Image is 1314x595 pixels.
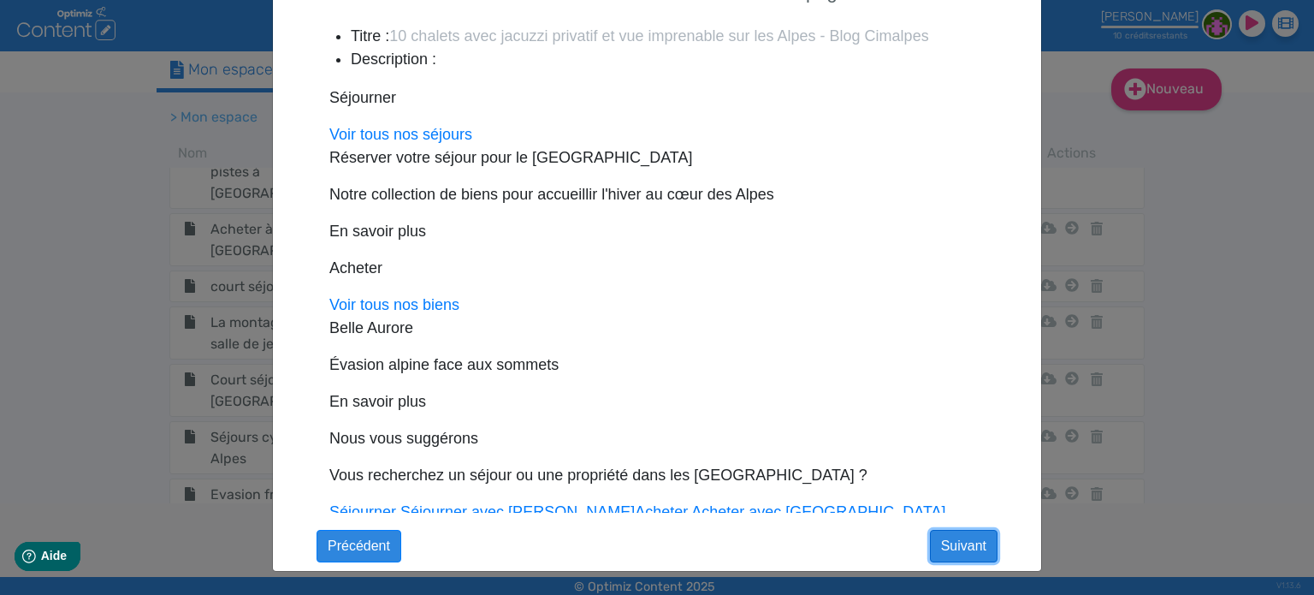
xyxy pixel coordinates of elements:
[329,183,988,206] p: Notre collection de biens pour accueillir l'hiver au cœur des Alpes
[329,296,459,313] a: Voir tous nos biens
[329,390,988,414] p: En savoir plus
[329,427,988,450] p: Nous vous suggérons
[329,354,988,377] p: Évasion alpine face aux sommets
[329,464,988,487] p: Vous recherchez un séjour ou une propriété dans les [GEOGRAPHIC_DATA] ?
[317,85,1001,513] div: 10 chalets avec jacuzzi privatif et vue imprenable ! E-mail Mot de passeOublié ? Rester connecté ...
[329,126,472,143] a: Voir tous nos séjours
[317,530,401,562] button: Précédent
[329,146,988,170] p: Réserver votre séjour pour le [GEOGRAPHIC_DATA]
[329,220,988,243] p: En savoir plus
[87,14,113,27] span: Aide
[930,530,997,562] button: Suivant
[351,25,997,48] li: Titre :
[329,86,988,110] p: Séjourner
[389,27,928,45] b: 10 chalets avec jacuzzi privatif et vue imprenable sur les Alpes - Blog Cimalpes
[329,503,635,521] a: Séjourner Séjourner avec [PERSON_NAME]
[351,48,997,71] li: Description :
[329,317,988,340] p: Belle Aurore
[635,503,945,521] a: Acheter Acheter avec [GEOGRAPHIC_DATA]
[329,257,988,280] p: Acheter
